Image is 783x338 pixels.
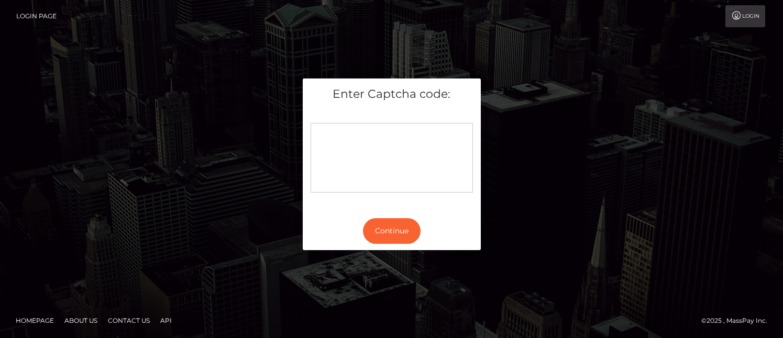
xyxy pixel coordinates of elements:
[701,315,775,326] div: © 2025 , MassPay Inc.
[363,218,421,244] button: Continue
[725,5,765,27] a: Login
[104,312,154,329] a: Contact Us
[156,312,176,329] a: API
[12,312,58,329] a: Homepage
[16,5,57,27] a: Login Page
[60,312,102,329] a: About Us
[311,86,473,103] h5: Enter Captcha code:
[311,123,473,193] div: Captcha widget loading...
